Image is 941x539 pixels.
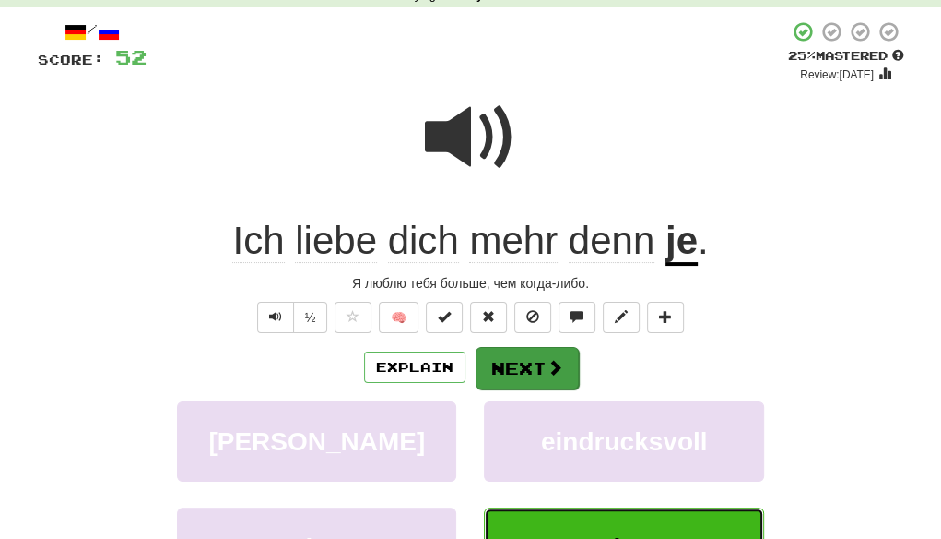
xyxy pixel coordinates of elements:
button: Reset to 0% Mastered (alt+r) [470,302,507,333]
button: ½ [293,302,328,333]
small: Review: [DATE] [800,68,874,81]
button: Favorite sentence (alt+f) [335,302,371,333]
button: Next [476,347,579,389]
span: 25 % [788,48,816,63]
span: denn [569,219,654,263]
div: Mastered [788,48,904,65]
span: Score: [38,52,104,67]
u: je [665,219,698,266]
button: [PERSON_NAME] [177,401,456,482]
button: 🧠 [379,302,418,333]
div: Я люблю тебя больше, чем когда-либо. [38,274,904,293]
span: 52 [115,45,147,68]
button: Discuss sentence (alt+u) [559,302,595,333]
span: . [698,219,709,262]
span: liebe [295,219,377,263]
div: Text-to-speech controls [253,302,328,333]
span: Ich [232,219,284,263]
span: mehr [469,219,558,263]
button: Add to collection (alt+a) [647,302,684,333]
span: dich [388,219,459,263]
span: [PERSON_NAME] [208,427,425,456]
button: Edit sentence (alt+d) [603,302,640,333]
button: eindrucksvoll [484,401,763,482]
span: eindrucksvoll [541,427,708,456]
button: Ignore sentence (alt+i) [514,302,551,333]
div: / [38,20,147,43]
button: Set this sentence to 100% Mastered (alt+m) [426,302,463,333]
button: Play sentence audio (ctl+space) [257,302,294,333]
button: Explain [364,352,465,383]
